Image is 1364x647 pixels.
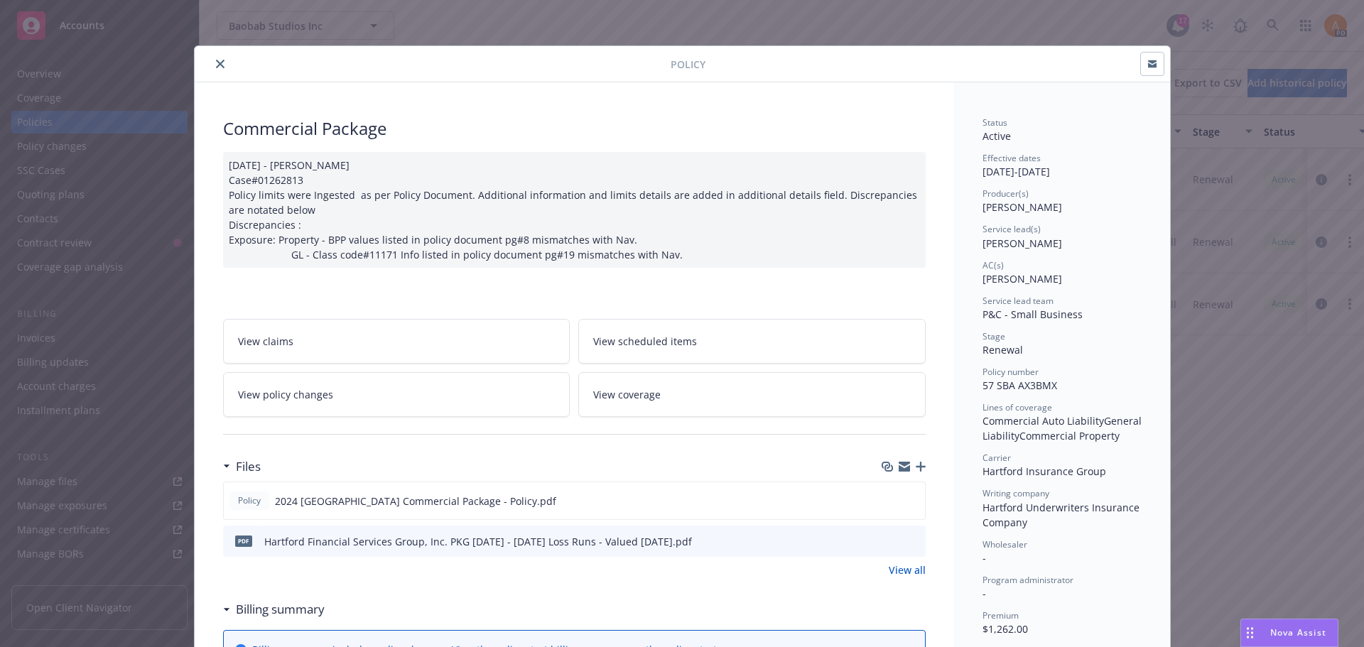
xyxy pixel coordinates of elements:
span: Producer(s) [983,187,1029,200]
div: [DATE] - [DATE] [983,152,1142,179]
span: Hartford Insurance Group [983,464,1106,478]
span: Service lead team [983,295,1054,307]
span: View coverage [593,387,661,402]
span: Effective dates [983,152,1041,164]
span: Renewal [983,343,1023,357]
span: pdf [235,535,252,546]
span: Stage [983,330,1005,342]
span: View scheduled items [593,334,697,349]
div: Files [223,457,261,476]
span: AC(s) [983,259,1004,271]
button: preview file [907,534,920,549]
a: View coverage [578,372,926,417]
div: Commercial Package [223,116,926,141]
span: Active [983,129,1011,143]
span: Commercial Property [1019,429,1120,442]
span: Service lead(s) [983,223,1041,235]
h3: Files [236,457,261,476]
span: 57 SBA AX3BMX [983,379,1057,392]
span: General Liability [983,414,1144,442]
span: [PERSON_NAME] [983,272,1062,286]
a: View all [889,562,926,577]
span: Program administrator [983,574,1073,586]
span: View policy changes [238,387,333,402]
span: Policy [235,494,264,507]
button: close [212,55,229,72]
span: - [983,587,986,600]
span: $1,262.00 [983,622,1028,636]
span: Status [983,116,1007,129]
span: Writing company [983,487,1049,499]
span: Wholesaler [983,538,1027,550]
div: Billing summary [223,600,325,619]
span: View claims [238,334,293,349]
span: Premium [983,609,1019,621]
span: 2024 [GEOGRAPHIC_DATA] Commercial Package - Policy.pdf [275,494,556,509]
div: Drag to move [1241,619,1259,646]
a: View claims [223,319,570,364]
h3: Billing summary [236,600,325,619]
span: Hartford Underwriters Insurance Company [983,501,1142,529]
span: [PERSON_NAME] [983,236,1062,250]
button: Nova Assist [1240,619,1338,647]
span: Policy [671,57,705,72]
span: Carrier [983,452,1011,464]
div: [DATE] - [PERSON_NAME] Case#01262813 Policy limits were Ingested as per Policy Document. Addition... [223,152,926,268]
a: View policy changes [223,372,570,417]
span: Commercial Auto Liability [983,414,1104,428]
button: download file [884,534,896,549]
span: Policy number [983,366,1039,378]
div: Hartford Financial Services Group, Inc. PKG [DATE] - [DATE] Loss Runs - Valued [DATE].pdf [264,534,692,549]
button: download file [884,494,895,509]
span: Nova Assist [1270,626,1326,638]
button: preview file [906,494,919,509]
span: [PERSON_NAME] [983,200,1062,214]
span: - [983,551,986,565]
span: Lines of coverage [983,401,1052,413]
span: P&C - Small Business [983,308,1083,321]
a: View scheduled items [578,319,926,364]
